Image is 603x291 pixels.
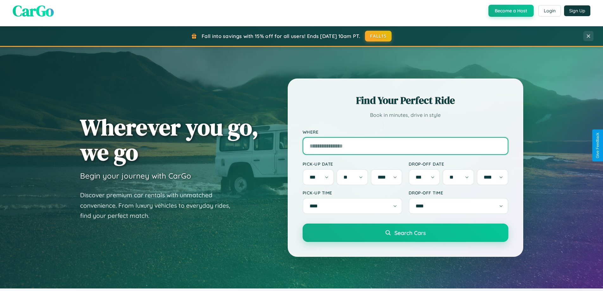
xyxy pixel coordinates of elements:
button: FALL15 [365,31,392,41]
label: Pick-up Date [303,161,402,167]
label: Drop-off Date [409,161,508,167]
h3: Begin your journey with CarGo [80,171,191,180]
span: Search Cars [394,229,426,236]
span: Fall into savings with 15% off for all users! Ends [DATE] 10am PT. [202,33,360,39]
p: Discover premium car rentals with unmatched convenience. From luxury vehicles to everyday rides, ... [80,190,238,221]
button: Become a Host [488,5,534,17]
h1: Wherever you go, we go [80,115,259,165]
h2: Find Your Perfect Ride [303,93,508,107]
label: Pick-up Time [303,190,402,195]
button: Search Cars [303,224,508,242]
p: Book in minutes, drive in style [303,111,508,120]
div: Give Feedback [595,133,600,158]
button: Sign Up [564,5,590,16]
span: CarGo [13,0,54,21]
label: Drop-off Time [409,190,508,195]
button: Login [538,5,561,16]
label: Where [303,129,508,135]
